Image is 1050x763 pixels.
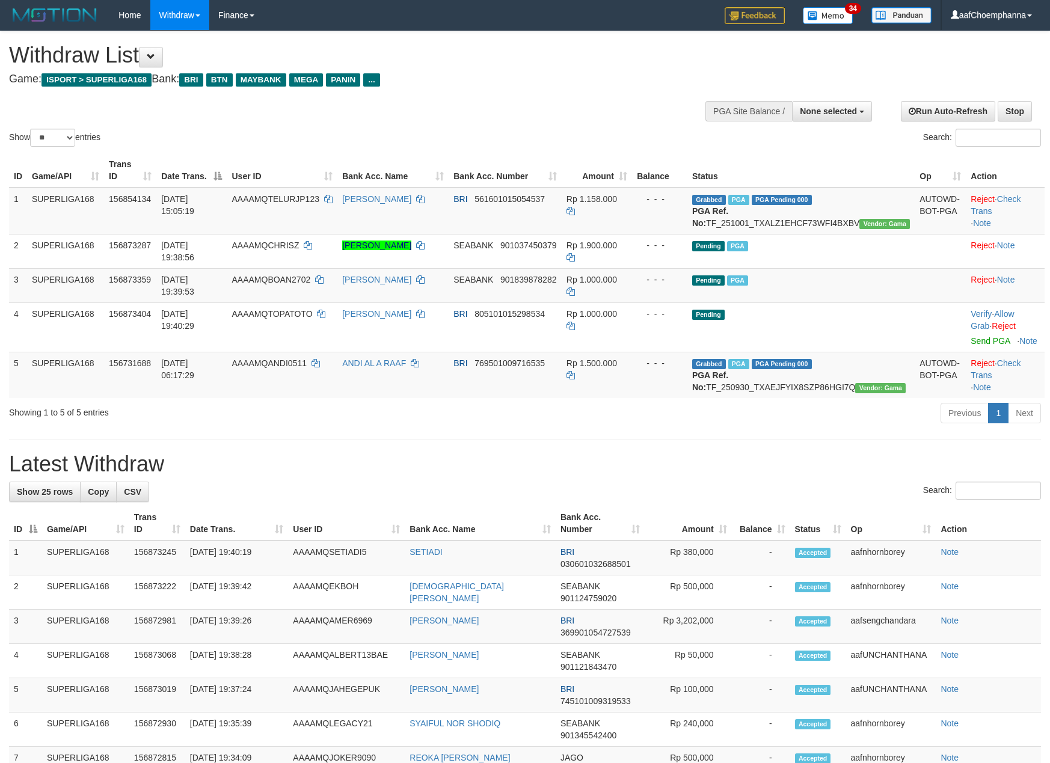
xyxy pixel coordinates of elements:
[566,194,617,204] span: Rp 1.158.000
[342,275,411,284] a: [PERSON_NAME]
[410,616,479,625] a: [PERSON_NAME]
[9,153,27,188] th: ID
[566,241,617,250] span: Rp 1.900.000
[941,403,989,423] a: Previous
[27,153,104,188] th: Game/API: activate to sort column ascending
[116,482,149,502] a: CSV
[915,188,966,234] td: AUTOWD-BOT-PGA
[795,616,831,627] span: Accepted
[9,234,27,268] td: 2
[9,452,1041,476] h1: Latest Withdraw
[692,359,726,369] span: Grabbed
[732,610,790,644] td: -
[42,678,129,712] td: SUPERLIGA168
[846,541,936,575] td: aafnhornborey
[560,628,631,637] span: Copy 369901054727539 to clipboard
[500,241,556,250] span: Copy 901037450379 to clipboard
[161,358,194,380] span: [DATE] 06:17:29
[556,506,645,541] th: Bank Acc. Number: activate to sort column ascending
[185,712,289,747] td: [DATE] 19:35:39
[846,610,936,644] td: aafsengchandara
[560,616,574,625] span: BRI
[560,753,583,762] span: JAGO
[795,685,831,695] span: Accepted
[941,753,959,762] a: Note
[645,541,732,575] td: Rp 380,000
[9,268,27,302] td: 3
[846,644,936,678] td: aafUNCHANTHANA
[185,506,289,541] th: Date Trans.: activate to sort column ascending
[129,575,185,610] td: 156873222
[342,241,411,250] a: [PERSON_NAME]
[27,268,104,302] td: SUPERLIGA168
[337,153,449,188] th: Bank Acc. Name: activate to sort column ascending
[124,487,141,497] span: CSV
[88,487,109,497] span: Copy
[637,193,683,205] div: - - -
[161,275,194,296] span: [DATE] 19:39:53
[645,506,732,541] th: Amount: activate to sort column ascending
[109,241,151,250] span: 156873287
[9,352,27,398] td: 5
[992,321,1016,331] a: Reject
[971,275,995,284] a: Reject
[971,358,1021,380] a: Check Trans
[971,336,1010,346] a: Send PGA
[971,309,992,319] a: Verify
[732,541,790,575] td: -
[560,719,600,728] span: SEABANK
[966,352,1045,398] td: · ·
[9,575,42,610] td: 2
[129,712,185,747] td: 156872930
[966,302,1045,352] td: · ·
[9,506,42,541] th: ID: activate to sort column descending
[42,712,129,747] td: SUPERLIGA168
[453,275,493,284] span: SEABANK
[227,153,337,188] th: User ID: activate to sort column ascending
[971,309,1014,331] span: ·
[795,651,831,661] span: Accepted
[803,7,853,24] img: Button%20Memo.svg
[560,559,631,569] span: Copy 030601032688501 to clipboard
[560,696,631,706] span: Copy 745101009319533 to clipboard
[289,73,324,87] span: MEGA
[9,482,81,502] a: Show 25 rows
[453,309,467,319] span: BRI
[185,575,289,610] td: [DATE] 19:39:42
[109,309,151,319] span: 156873404
[288,575,405,610] td: AAAAMQEKBOH
[966,188,1045,234] td: · ·
[42,575,129,610] td: SUPERLIGA168
[560,731,616,740] span: Copy 901345542400 to clipboard
[859,219,910,229] span: Vendor URL: https://trx31.1velocity.biz
[232,241,299,250] span: AAAAMQCHRISZ
[288,610,405,644] td: AAAAMQAMER6969
[449,153,562,188] th: Bank Acc. Number: activate to sort column ascending
[236,73,286,87] span: MAYBANK
[732,506,790,541] th: Balance: activate to sort column ascending
[185,610,289,644] td: [DATE] 19:39:26
[288,678,405,712] td: AAAAMQJAHEGEPUK
[560,547,574,557] span: BRI
[161,241,194,262] span: [DATE] 19:38:56
[997,275,1015,284] a: Note
[687,352,915,398] td: TF_250930_TXAEJFYIX8SZP86HGI7Q
[9,6,100,24] img: MOTION_logo.png
[732,644,790,678] td: -
[645,678,732,712] td: Rp 100,000
[232,358,307,368] span: AAAAMQANDI0511
[956,129,1041,147] input: Search:
[410,547,442,557] a: SETIADI
[752,195,812,205] span: PGA Pending
[637,239,683,251] div: - - -
[161,309,194,331] span: [DATE] 19:40:29
[410,719,500,728] a: SYAIFUL NOR SHODIQ
[560,593,616,603] span: Copy 901124759020 to clipboard
[732,712,790,747] td: -
[988,403,1009,423] a: 1
[129,541,185,575] td: 156873245
[185,541,289,575] td: [DATE] 19:40:19
[915,352,966,398] td: AUTOWD-BOT-PGA
[27,352,104,398] td: SUPERLIGA168
[453,358,467,368] span: BRI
